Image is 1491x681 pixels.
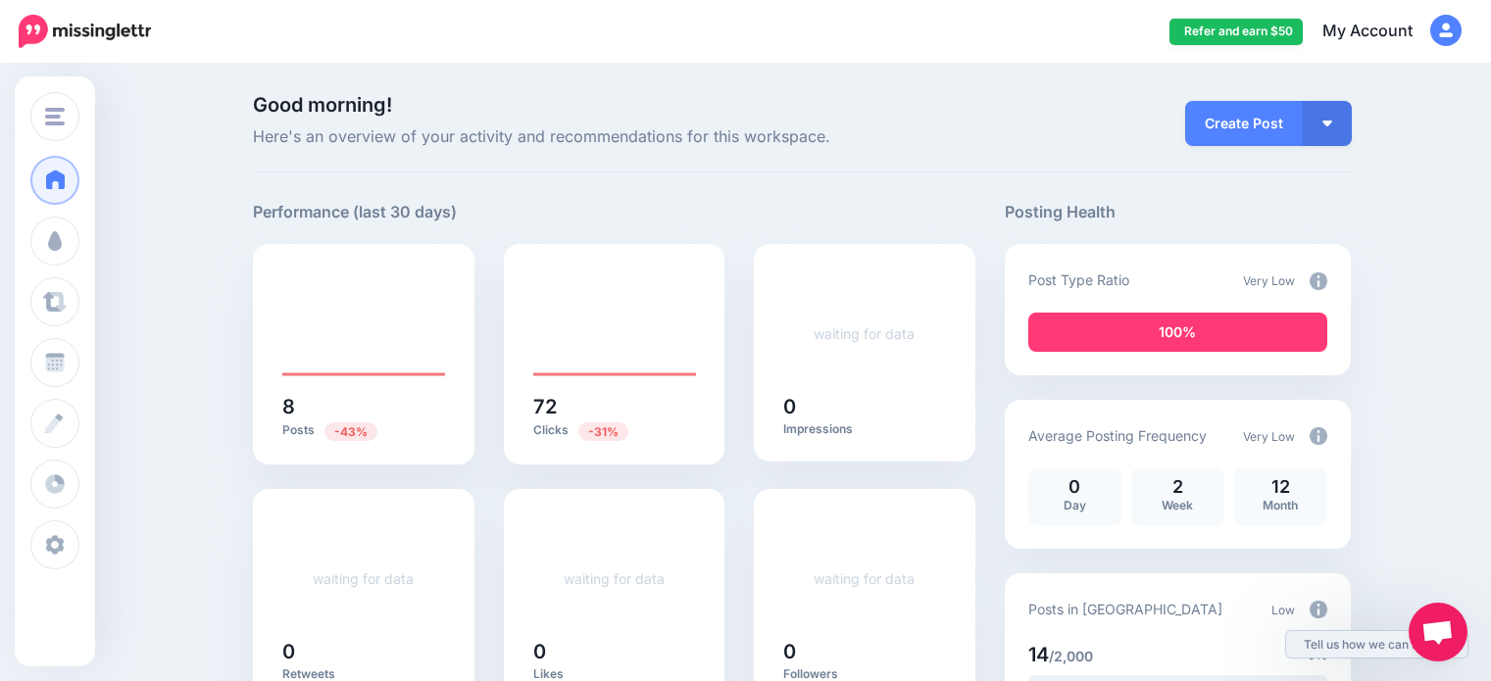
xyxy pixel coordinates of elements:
img: info-circle-grey.png [1310,272,1327,290]
span: Good morning! [253,93,392,117]
h5: 72 [533,397,696,416]
img: info-circle-grey.png [1310,427,1327,445]
p: Average Posting Frequency [1028,424,1207,447]
img: menu.png [45,108,65,125]
h5: 0 [783,642,946,661]
h5: 0 [783,397,946,416]
h5: 0 [282,642,445,661]
span: Day [1064,498,1086,512]
span: Month [1263,498,1298,512]
span: Very Low [1243,429,1295,444]
a: waiting for data [564,570,665,587]
span: /2,000 [1049,648,1093,664]
p: Impressions [783,421,946,437]
p: Post Type Ratio [1028,268,1129,291]
a: waiting for data [313,570,414,587]
p: Clicks [533,421,696,440]
p: Posts [282,421,445,440]
h5: Posting Health [1005,200,1351,224]
p: Posts in [GEOGRAPHIC_DATA] [1028,598,1222,620]
span: Here's an overview of your activity and recommendations for this workspace. [253,124,975,150]
span: Week [1162,498,1193,512]
div: 100% of your posts in the last 30 days have been from Curated content [1028,313,1327,352]
a: Refer and earn $50 [1169,19,1303,45]
span: Low [1271,603,1295,617]
a: waiting for data [814,570,915,587]
a: My Account [1303,8,1462,56]
span: 14 [1028,643,1049,666]
p: 12 [1244,478,1317,496]
h5: Performance (last 30 days) [253,200,457,224]
a: waiting for data [814,325,915,342]
div: Open chat [1409,603,1467,661]
p: 0 [1038,478,1112,496]
img: arrow-down-white.png [1322,121,1332,126]
h5: 0 [533,642,696,661]
span: Very Low [1243,273,1295,288]
img: info-circle-grey.png [1310,601,1327,618]
span: Previous period: 105 [578,422,628,441]
a: Create Post [1185,101,1303,146]
a: Tell us how we can improve [1286,631,1467,657]
span: Previous period: 14 [324,422,377,441]
h5: 8 [282,397,445,416]
p: 2 [1141,478,1215,496]
img: Missinglettr [19,15,151,48]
